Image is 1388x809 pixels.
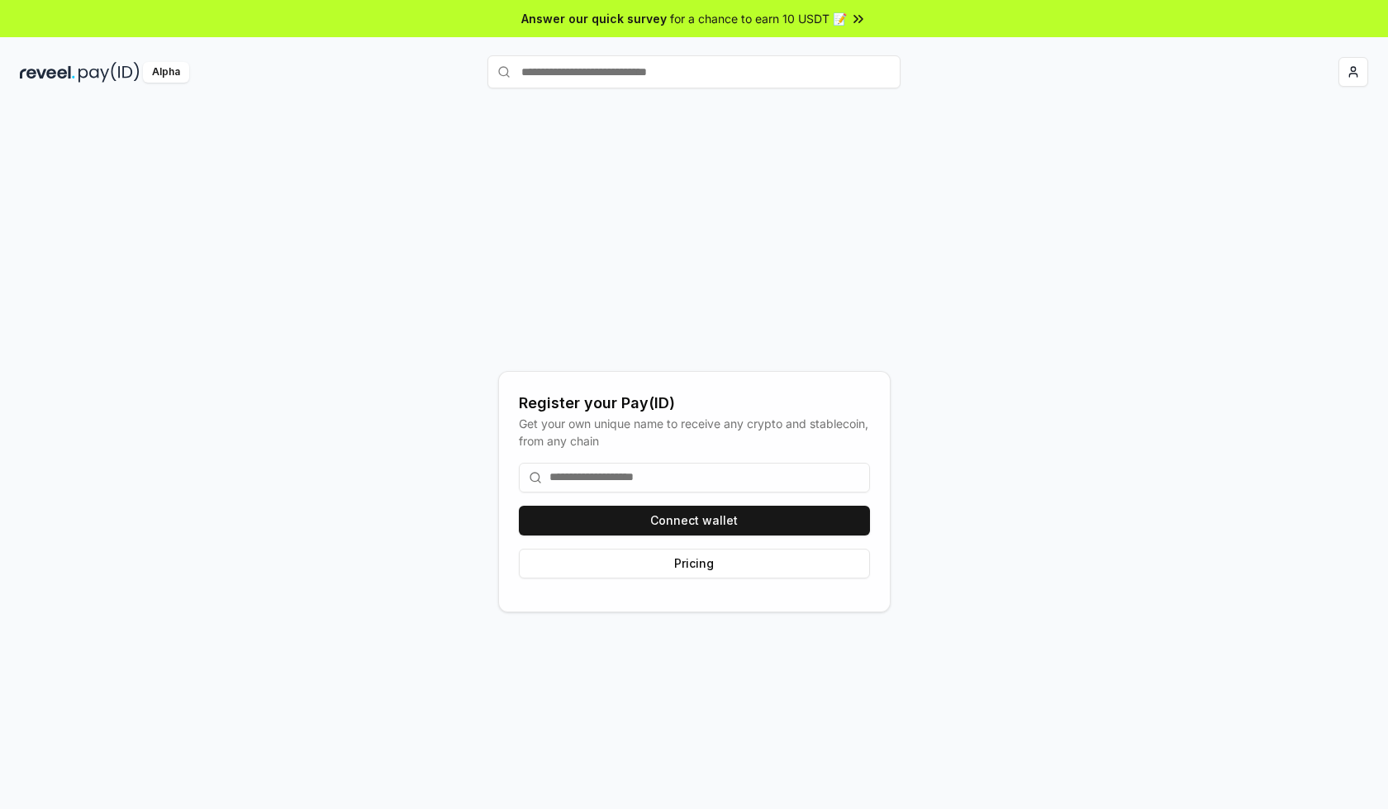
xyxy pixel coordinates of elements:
[670,10,847,27] span: for a chance to earn 10 USDT 📝
[20,62,75,83] img: reveel_dark
[519,549,870,578] button: Pricing
[143,62,189,83] div: Alpha
[519,506,870,535] button: Connect wallet
[519,392,870,415] div: Register your Pay(ID)
[78,62,140,83] img: pay_id
[519,415,870,450] div: Get your own unique name to receive any crypto and stablecoin, from any chain
[521,10,667,27] span: Answer our quick survey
